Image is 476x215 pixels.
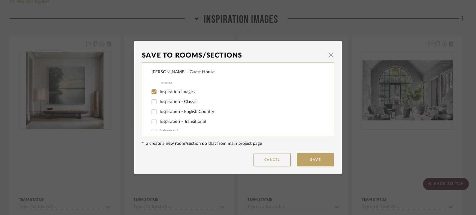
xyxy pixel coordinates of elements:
[253,153,291,166] button: Cancel
[160,119,206,124] span: Inspiration - Transitional
[142,49,334,62] dialog-header: Save To Rooms/Sections
[161,80,316,87] div: Room
[142,140,334,147] div: *To create a new room/section do that from main project page
[160,110,214,114] span: Inspiration - English Country
[160,129,179,134] span: Scheme A
[160,90,195,94] span: Inspiration Images
[160,100,197,104] span: Inspiration - Classic
[325,49,337,61] button: Close
[152,69,214,75] div: [PERSON_NAME] - Guest House
[142,49,325,62] div: Save To Rooms/Sections
[297,153,334,166] button: Save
